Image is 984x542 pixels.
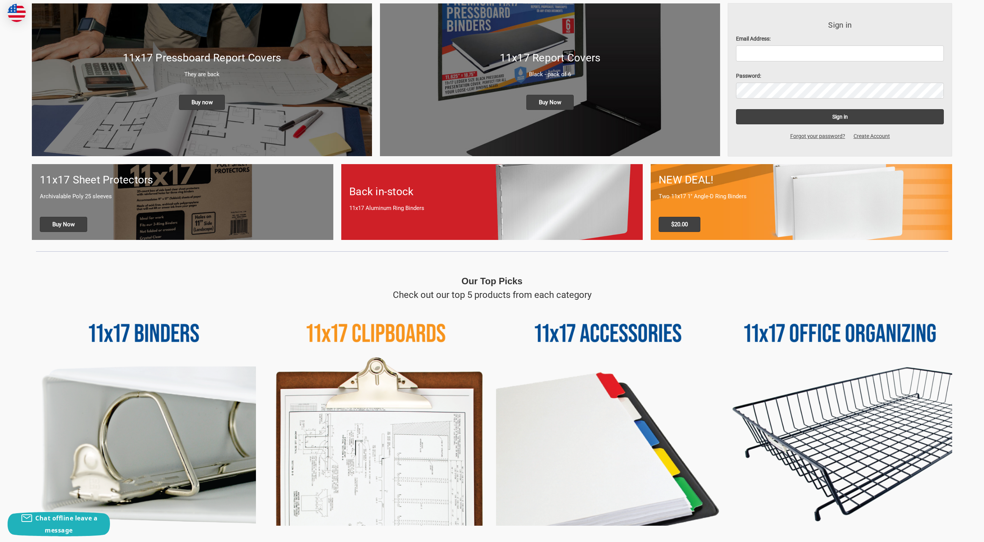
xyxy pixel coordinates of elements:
[786,132,849,140] a: Forgot your password?
[179,95,225,110] span: Buy now
[736,109,944,124] input: Sign in
[461,274,523,288] p: Our Top Picks
[40,192,325,201] p: Archivalable Poly 25 sleeves
[40,50,364,66] h1: 11x17 Pressboard Report Covers
[380,3,720,156] img: 11x17 Report Covers
[349,184,635,200] h1: Back in-stock
[349,204,635,213] p: 11x17 Aluminum Ring Binders
[736,35,944,43] label: Email Address:
[651,164,952,240] a: 11x17 Binder 2-pack only $20.00 NEW DEAL! Two 11x17 1" Angle-D Ring Binders $20.00
[8,512,110,536] button: Chat offline leave a message
[40,172,325,188] h1: 11x17 Sheet Protectors
[728,302,952,526] img: 11x17 Office Organizing
[388,50,712,66] h1: 11x17 Report Covers
[40,70,364,79] p: They are back
[341,164,643,240] a: Back in-stock 11x17 Aluminum Ring Binders
[32,164,333,240] a: 11x17 sheet protectors 11x17 Sheet Protectors Archivalable Poly 25 sleeves Buy Now
[32,3,372,156] a: New 11x17 Pressboard Binders 11x17 Pressboard Report Covers They are back Buy now
[32,302,256,526] img: 11x17 Binders
[849,132,894,140] a: Create Account
[264,302,488,526] img: 11x17 Clipboards
[526,95,574,110] span: Buy Now
[35,514,97,534] span: Chat offline leave a message
[40,217,87,232] span: Buy Now
[496,302,720,526] img: 11x17 Accessories
[736,72,944,80] label: Password:
[393,288,592,302] p: Check out our top 5 products from each category
[380,3,720,156] a: 11x17 Report Covers 11x17 Report Covers Black - pack of 6 Buy Now
[659,172,944,188] h1: NEW DEAL!
[659,192,944,201] p: Two 11x17 1" Angle-D Ring Binders
[736,19,944,31] h3: Sign in
[8,4,26,22] img: duty and tax information for United States
[659,217,700,232] span: $20.00
[32,3,372,156] img: New 11x17 Pressboard Binders
[388,70,712,79] p: Black - pack of 6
